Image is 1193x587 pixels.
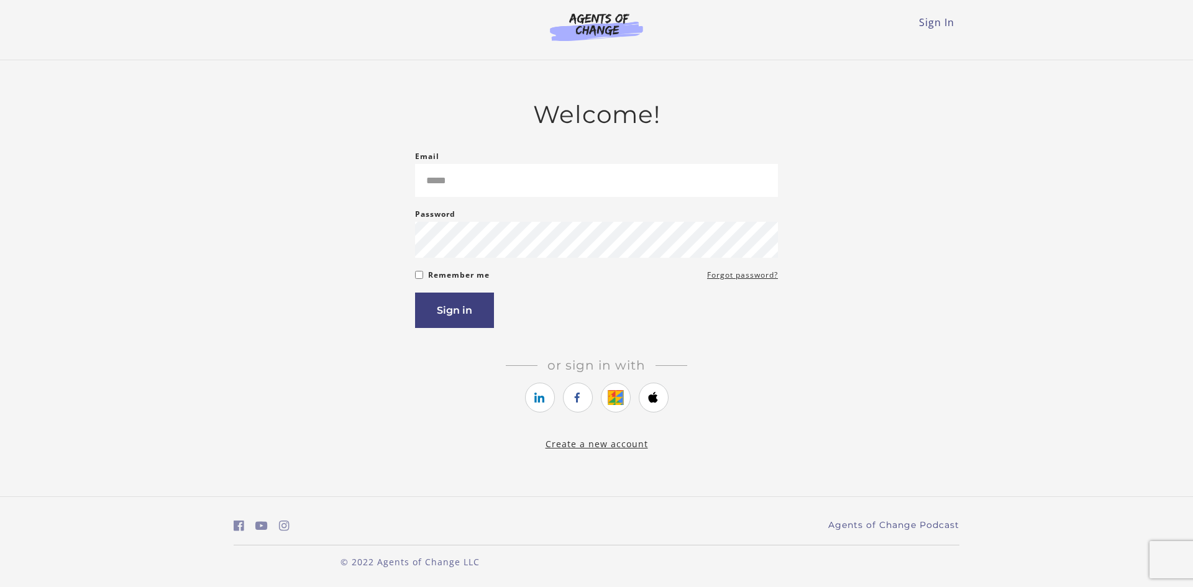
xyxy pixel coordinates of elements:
[563,383,593,412] a: https://courses.thinkific.com/users/auth/facebook?ss%5Breferral%5D=&ss%5Buser_return_to%5D=&ss%5B...
[525,383,555,412] a: https://courses.thinkific.com/users/auth/linkedin?ss%5Breferral%5D=&ss%5Buser_return_to%5D=&ss%5B...
[415,293,494,328] button: Sign in
[601,383,631,412] a: https://courses.thinkific.com/users/auth/google?ss%5Breferral%5D=&ss%5Buser_return_to%5D=&ss%5Bvi...
[234,520,244,532] i: https://www.facebook.com/groups/aswbtestprep (Open in a new window)
[415,149,439,164] label: Email
[828,519,959,532] a: Agents of Change Podcast
[255,520,268,532] i: https://www.youtube.com/c/AgentsofChangeTestPrepbyMeaganMitchell (Open in a new window)
[279,520,290,532] i: https://www.instagram.com/agentsofchangeprep/ (Open in a new window)
[415,100,778,129] h2: Welcome!
[919,16,954,29] a: Sign In
[639,383,669,412] a: https://courses.thinkific.com/users/auth/apple?ss%5Breferral%5D=&ss%5Buser_return_to%5D=&ss%5Bvis...
[255,517,268,535] a: https://www.youtube.com/c/AgentsofChangeTestPrepbyMeaganMitchell (Open in a new window)
[234,517,244,535] a: https://www.facebook.com/groups/aswbtestprep (Open in a new window)
[279,517,290,535] a: https://www.instagram.com/agentsofchangeprep/ (Open in a new window)
[537,358,656,373] span: Or sign in with
[428,268,490,283] label: Remember me
[707,268,778,283] a: Forgot password?
[537,12,656,41] img: Agents of Change Logo
[546,438,648,450] a: Create a new account
[415,207,455,222] label: Password
[234,555,587,568] p: © 2022 Agents of Change LLC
